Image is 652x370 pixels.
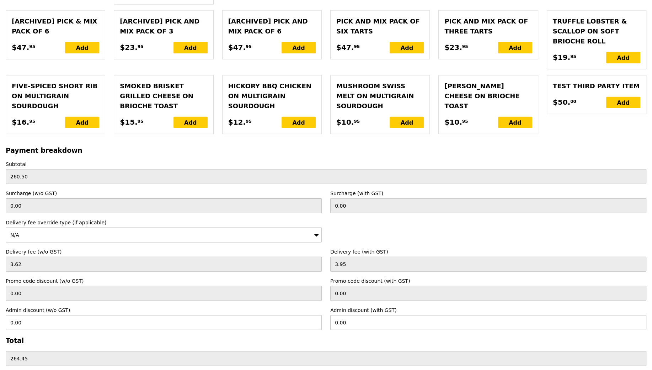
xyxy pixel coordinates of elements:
[330,307,646,314] label: Admin discount (with GST)
[553,97,570,108] span: $50.
[6,248,322,255] label: Delivery fee (w/o GST)
[336,117,354,127] span: $10.
[12,117,29,127] span: $16.
[120,42,137,53] span: $23.
[606,97,640,108] div: Add
[390,117,424,128] div: Add
[6,219,322,226] label: Delivery fee override type (if applicable)
[6,147,646,154] h3: Payment breakdown
[12,42,29,53] span: $47.
[444,16,532,36] div: Pick and mix pack of three tarts
[444,117,462,127] span: $10.
[553,52,570,63] span: $19.
[246,44,252,49] span: 95
[29,44,35,49] span: 95
[65,117,99,128] div: Add
[354,44,360,49] span: 95
[6,190,322,197] label: Surcharge (w/o GST)
[228,81,316,111] div: Hickory BBQ Chicken on Multigrain Sourdough
[6,277,322,285] label: Promo code discount (w/o GST)
[6,161,646,168] label: Subtotal
[120,81,207,111] div: Smoked Brisket Grilled Cheese on Brioche Toast
[282,42,316,53] div: Add
[173,42,208,53] div: Add
[444,42,462,53] span: $23.
[330,277,646,285] label: Promo code discount (with GST)
[390,42,424,53] div: Add
[498,117,532,128] div: Add
[228,16,316,36] div: [Archived] Pick and mix pack of 6
[282,117,316,128] div: Add
[173,117,208,128] div: Add
[138,119,144,124] span: 95
[246,119,252,124] span: 95
[12,16,99,36] div: [Archived] Pick & mix pack of 6
[606,52,640,63] div: Add
[336,16,424,36] div: Pick and mix pack of six tarts
[553,16,640,46] div: Truffle Lobster & Scallop on Soft Brioche Roll
[138,44,144,49] span: 95
[336,81,424,111] div: Mushroom Swiss Melt on Multigrain Sourdough
[120,16,207,36] div: [Archived] Pick and mix pack of 3
[228,117,246,127] span: $12.
[462,119,468,124] span: 95
[330,190,646,197] label: Surcharge (with GST)
[462,44,468,49] span: 95
[10,232,19,238] span: N/A
[6,337,646,344] h3: Total
[336,42,354,53] span: $47.
[553,81,640,91] div: Test third party item
[228,42,246,53] span: $47.
[570,54,576,59] span: 95
[570,99,576,104] span: 00
[330,248,646,255] label: Delivery fee (with GST)
[498,42,532,53] div: Add
[354,119,360,124] span: 95
[6,307,322,314] label: Admin discount (w/o GST)
[12,81,99,111] div: Five‑spiced Short Rib on Multigrain Sourdough
[29,119,35,124] span: 95
[65,42,99,53] div: Add
[120,117,137,127] span: $15.
[444,81,532,111] div: [PERSON_NAME] Cheese on Brioche Toast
